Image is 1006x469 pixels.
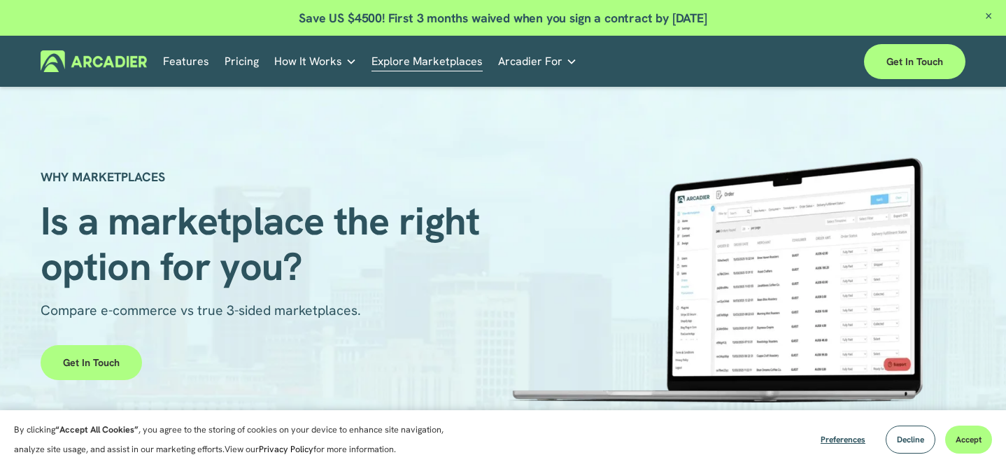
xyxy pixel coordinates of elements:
span: Decline [897,434,924,445]
button: Accept [945,426,992,454]
a: Features [163,50,209,72]
a: Privacy Policy [259,443,313,455]
img: Arcadier [41,50,148,72]
a: Get in touch [41,345,142,380]
a: folder dropdown [498,50,577,72]
p: By clicking , you agree to the storing of cookies on your device to enhance site navigation, anal... [14,420,469,459]
a: Pricing [225,50,259,72]
span: Preferences [821,434,865,445]
span: Arcadier For [498,52,562,71]
a: Get in touch [864,44,965,79]
strong: “Accept All Cookies” [55,423,139,435]
span: Accept [956,434,982,445]
a: Explore Marketplaces [371,50,483,72]
a: folder dropdown [274,50,357,72]
span: How It Works [274,52,342,71]
button: Decline [886,426,935,454]
span: Is a marketplace the right option for you? [41,195,489,293]
button: Preferences [810,426,876,454]
span: Compare e-commerce vs true 3-sided marketplaces. [41,302,361,319]
strong: WHY MARKETPLACES [41,169,165,185]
